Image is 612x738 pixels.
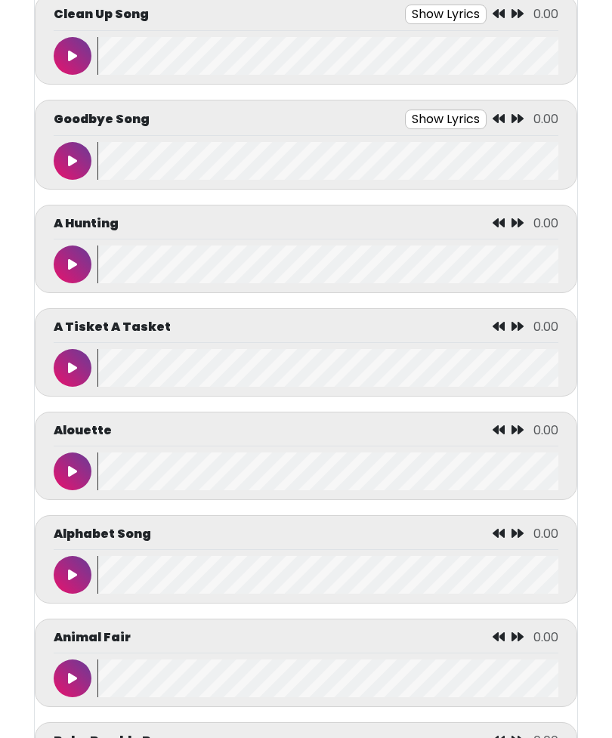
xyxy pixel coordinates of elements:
[533,422,558,440] span: 0.00
[405,110,487,130] button: Show Lyrics
[405,5,487,25] button: Show Lyrics
[533,111,558,128] span: 0.00
[533,629,558,647] span: 0.00
[533,526,558,543] span: 0.00
[54,6,149,24] p: Clean Up Song
[54,526,151,544] p: Alphabet Song
[54,319,171,337] p: A Tisket A Tasket
[54,111,150,129] p: Goodbye Song
[533,6,558,23] span: 0.00
[533,215,558,233] span: 0.00
[54,422,112,440] p: Alouette
[54,215,119,233] p: A Hunting
[533,319,558,336] span: 0.00
[54,629,131,647] p: Animal Fair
